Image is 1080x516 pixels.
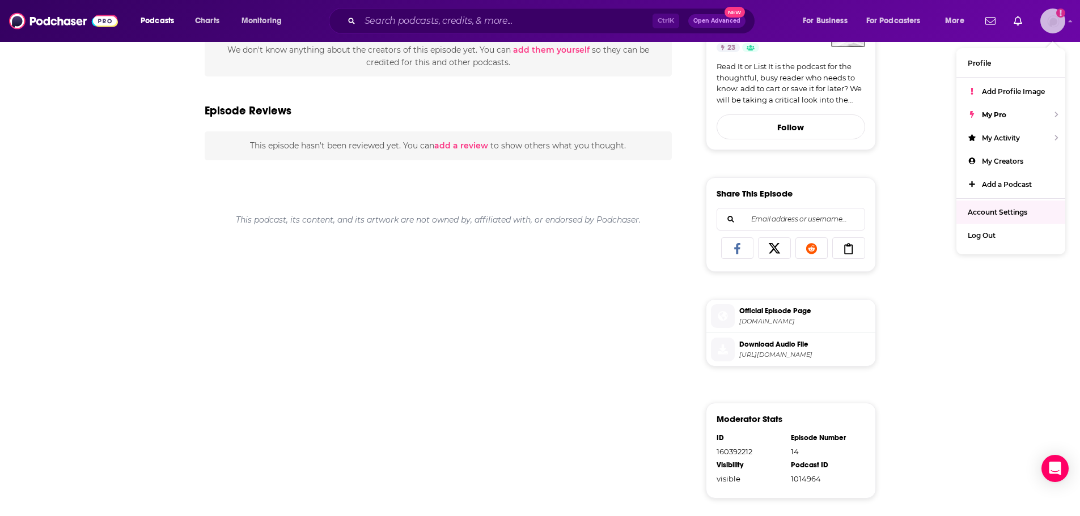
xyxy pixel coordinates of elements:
[717,114,865,139] button: Follow
[1009,11,1027,31] a: Show notifications dropdown
[434,139,488,152] button: add a review
[866,13,921,29] span: For Podcasters
[717,43,740,52] a: 23
[791,474,858,483] div: 1014964
[711,304,871,328] a: Official Episode Page[DOMAIN_NAME]
[982,180,1032,189] span: Add a Podcast
[188,12,226,30] a: Charts
[832,237,865,259] a: Copy Link
[956,173,1065,196] a: Add a Podcast
[739,317,871,326] span: rss.com
[234,12,297,30] button: open menu
[1040,8,1065,33] button: Show profile menu
[717,474,783,483] div: visible
[968,59,991,67] span: Profile
[717,460,783,470] div: Visibility
[795,237,828,259] a: Share on Reddit
[340,8,766,34] div: Search podcasts, credits, & more...
[739,306,871,316] span: Official Episode Page
[195,13,219,29] span: Charts
[982,134,1020,142] span: My Activity
[721,237,754,259] a: Share on Facebook
[717,61,865,105] a: Read It or List It is the podcast for the thoughtful, busy reader who needs to know: add to cart ...
[242,13,282,29] span: Monitoring
[9,10,118,32] img: Podchaser - Follow, Share and Rate Podcasts
[956,80,1065,103] a: Add Profile Image
[717,208,865,231] div: Search followers
[141,13,174,29] span: Podcasts
[982,110,1006,119] span: My Pro
[1056,8,1065,18] svg: Add a profile image
[250,140,626,151] span: This episode hasn't been reviewed yet. You can to show others what you thought.
[956,150,1065,173] a: My Creators
[956,201,1065,224] a: Account Settings
[791,460,858,470] div: Podcast ID
[717,413,782,424] h3: Moderator Stats
[727,42,735,54] span: 23
[981,11,1000,31] a: Show notifications dropdown
[1041,455,1069,482] div: Open Intercom Messenger
[758,237,791,259] a: Share on X/Twitter
[791,447,858,456] div: 14
[956,48,1065,254] ul: Show profile menu
[945,13,964,29] span: More
[717,447,783,456] div: 160392212
[982,87,1045,96] span: Add Profile Image
[227,45,649,67] span: We don't know anything about the creators of this episode yet . You can so they can be credited f...
[803,13,848,29] span: For Business
[693,18,740,24] span: Open Advanced
[717,433,783,442] div: ID
[1040,8,1065,33] span: Logged in as eringalloway
[791,433,858,442] div: Episode Number
[653,14,679,28] span: Ctrl K
[717,188,793,199] h3: Share This Episode
[739,351,871,359] span: https://media.rss.com/readitorlistit/2023_01_11_01_07_18_3e436029-0b51-48b7-8d44-a5489a09eaf7.mp3
[205,206,672,234] div: This podcast, its content, and its artwork are not owned by, affiliated with, or endorsed by Podc...
[725,7,745,18] span: New
[726,208,855,230] input: Email address or username...
[795,12,862,30] button: open menu
[1040,8,1065,33] img: User Profile
[513,45,590,54] button: add them yourself
[133,12,189,30] button: open menu
[956,52,1065,75] a: Profile
[982,157,1023,165] span: My Creators
[739,339,871,349] span: Download Audio File
[205,104,291,118] h3: Episode Reviews
[688,14,746,28] button: Open AdvancedNew
[968,208,1027,216] span: Account Settings
[937,12,979,30] button: open menu
[360,12,653,30] input: Search podcasts, credits, & more...
[968,231,996,240] span: Log Out
[859,12,937,30] button: open menu
[711,338,871,361] a: Download Audio File[URL][DOMAIN_NAME]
